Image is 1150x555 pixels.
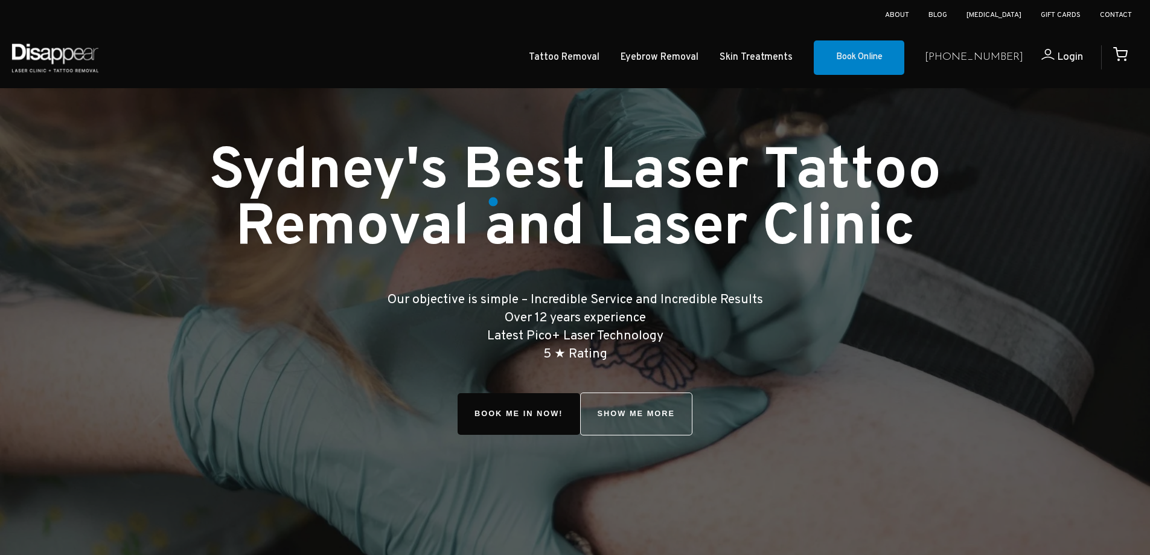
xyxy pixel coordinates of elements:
a: Tattoo Removal [529,49,599,66]
big: Our objective is simple – Incredible Service and Incredible Results Over 12 years experience Late... [388,292,763,362]
span: Book Me In! [458,393,580,435]
a: SHOW ME MORE [580,393,693,435]
a: About [885,10,909,20]
h1: Sydney's Best Laser Tattoo Removal and Laser Clinic [162,145,988,257]
a: BOOK ME IN NOW! [458,393,580,435]
a: [MEDICAL_DATA] [966,10,1021,20]
a: Contact [1100,10,1132,20]
a: Skin Treatments [720,49,793,66]
span: Login [1057,50,1083,64]
a: [PHONE_NUMBER] [925,49,1023,66]
a: Gift Cards [1041,10,1081,20]
a: Blog [928,10,947,20]
a: Eyebrow Removal [621,49,698,66]
a: Login [1023,49,1083,66]
a: Book Online [814,40,904,75]
img: Disappear - Laser Clinic and Tattoo Removal Services in Sydney, Australia [9,36,101,79]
